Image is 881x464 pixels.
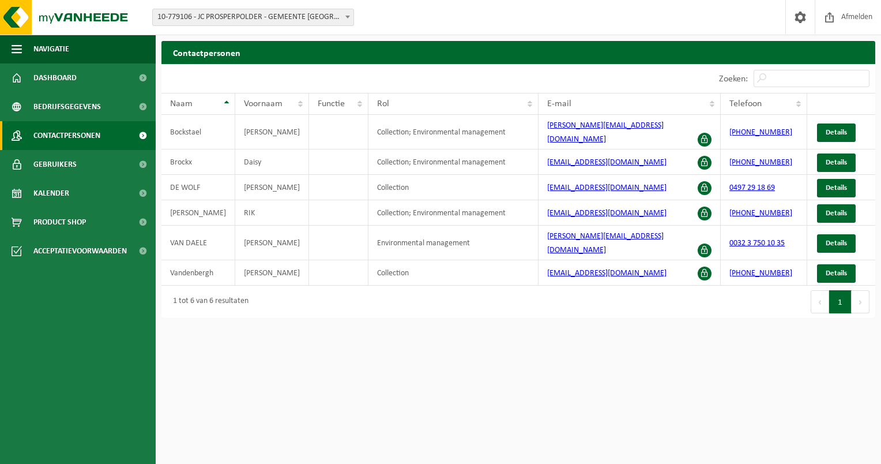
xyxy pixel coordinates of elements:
a: [PHONE_NUMBER] [729,269,792,278]
span: 10-779106 - JC PROSPERPOLDER - GEMEENTE BEVEREN - KOSTENPLAATS 32 - KIELDRECHT [153,9,353,25]
a: Details [817,234,856,253]
td: Daisy [235,149,309,175]
td: RIK [235,200,309,226]
td: Collection; Environmental management [368,115,539,149]
a: Details [817,179,856,197]
a: [PERSON_NAME][EMAIL_ADDRESS][DOMAIN_NAME] [547,121,664,144]
td: Collection; Environmental management [368,200,539,226]
td: Vandenbergh [161,260,235,286]
td: [PERSON_NAME] [235,175,309,200]
td: Collection [368,260,539,286]
button: Previous [811,290,829,313]
td: Collection [368,175,539,200]
span: Functie [318,99,345,108]
a: Details [817,264,856,283]
a: [EMAIL_ADDRESS][DOMAIN_NAME] [547,158,667,167]
td: Environmental management [368,226,539,260]
button: 1 [829,290,852,313]
span: Rol [377,99,389,108]
td: [PERSON_NAME] [235,115,309,149]
td: [PERSON_NAME] [161,200,235,226]
span: Dashboard [33,63,77,92]
a: [PHONE_NUMBER] [729,209,792,218]
span: Product Shop [33,208,86,237]
span: Details [826,129,847,136]
span: Gebruikers [33,150,77,179]
td: Bockstael [161,115,235,149]
div: 1 tot 6 van 6 resultaten [167,291,249,312]
a: [PERSON_NAME][EMAIL_ADDRESS][DOMAIN_NAME] [547,232,664,255]
span: Bedrijfsgegevens [33,92,101,121]
a: [PHONE_NUMBER] [729,158,792,167]
span: Acceptatievoorwaarden [33,237,127,265]
a: Details [817,204,856,223]
a: 0497 29 18 69 [729,184,775,192]
label: Zoeken: [719,74,748,84]
span: Details [826,240,847,247]
span: Telefoon [729,99,762,108]
a: [PHONE_NUMBER] [729,128,792,137]
span: Details [826,270,847,277]
span: Contactpersonen [33,121,100,150]
span: 10-779106 - JC PROSPERPOLDER - GEMEENTE BEVEREN - KOSTENPLAATS 32 - KIELDRECHT [152,9,354,26]
td: Collection; Environmental management [368,149,539,175]
a: [EMAIL_ADDRESS][DOMAIN_NAME] [547,209,667,218]
td: [PERSON_NAME] [235,226,309,260]
span: Details [826,209,847,217]
button: Next [852,290,869,313]
span: Naam [170,99,193,108]
h2: Contactpersonen [161,41,875,63]
td: Brockx [161,149,235,175]
span: Voornaam [244,99,283,108]
a: 0032 3 750 10 35 [729,239,785,248]
a: Details [817,154,856,172]
td: VAN DAELE [161,226,235,260]
a: Details [817,124,856,142]
span: Kalender [33,179,69,208]
a: [EMAIL_ADDRESS][DOMAIN_NAME] [547,269,667,278]
span: Details [826,184,847,192]
a: [EMAIL_ADDRESS][DOMAIN_NAME] [547,184,667,192]
span: E-mail [547,99,571,108]
td: DE WOLF [161,175,235,200]
td: [PERSON_NAME] [235,260,309,286]
span: Navigatie [33,35,69,63]
span: Details [826,159,847,166]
